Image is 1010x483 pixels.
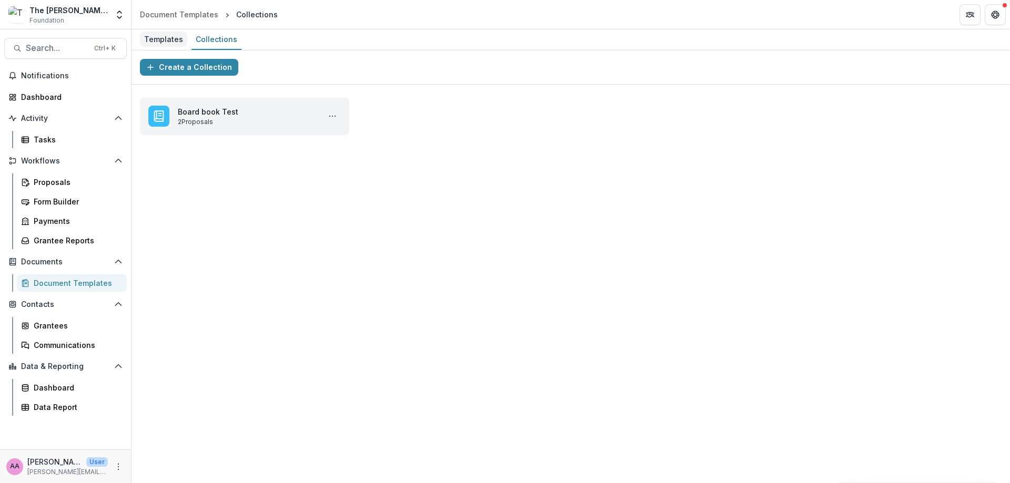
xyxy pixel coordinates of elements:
a: Grantee Reports [17,232,127,249]
button: Open Documents [4,253,127,270]
div: Document Templates [140,9,218,20]
a: Collections [191,29,241,50]
div: Tasks [34,134,118,145]
button: Open entity switcher [112,4,127,25]
a: Dashboard [17,379,127,396]
span: Notifications [21,71,123,80]
button: Search... [4,38,127,59]
a: Tasks [17,131,127,148]
div: Collections [236,9,278,20]
button: Open Activity [4,110,127,127]
a: Board book Test [178,106,316,117]
button: Partners [959,4,981,25]
div: Dashboard [34,382,118,393]
p: User [86,457,108,467]
div: Form Builder [34,196,118,207]
a: Payments [17,212,127,230]
div: Proposals [34,177,118,188]
a: Data Report [17,398,127,416]
div: Communications [34,340,118,351]
button: Open Workflows [4,152,127,169]
div: Document Templates [34,278,118,289]
div: Dashboard [21,91,118,102]
button: Notifications [4,67,127,84]
a: Form Builder [17,193,127,210]
button: Get Help [985,4,1006,25]
button: More [112,460,125,473]
div: Annie Axe [10,463,19,470]
div: Ctrl + K [92,43,118,54]
span: Activity [21,114,110,123]
button: More Board book Test Actions [324,108,341,125]
a: Dashboard [4,88,127,106]
button: Open Data & Reporting [4,358,127,375]
nav: breadcrumb [136,7,282,22]
a: Document Templates [17,274,127,292]
span: Foundation [29,16,64,25]
div: Grantees [34,320,118,331]
span: Search... [26,43,88,53]
span: Workflows [21,157,110,166]
div: Data Report [34,402,118,413]
div: The [PERSON_NAME] Foundation [29,5,108,16]
a: Communications [17,336,127,354]
div: Templates [140,32,187,47]
p: [PERSON_NAME] [27,456,82,467]
div: Collections [191,32,241,47]
a: Document Templates [136,7,223,22]
a: Templates [140,29,187,50]
div: Grantee Reports [34,235,118,246]
span: Documents [21,258,110,266]
button: Open Contacts [4,296,127,313]
a: Proposals [17,173,127,191]
a: Grantees [17,317,127,334]
div: Payments [34,215,118,227]
span: Data & Reporting [21,362,110,371]
span: Contacts [21,300,110,309]
p: [PERSON_NAME][EMAIL_ADDRESS][DOMAIN_NAME] [27,467,108,477]
button: Create a Collection [140,59,238,76]
img: The Frist Foundation [8,6,25,23]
